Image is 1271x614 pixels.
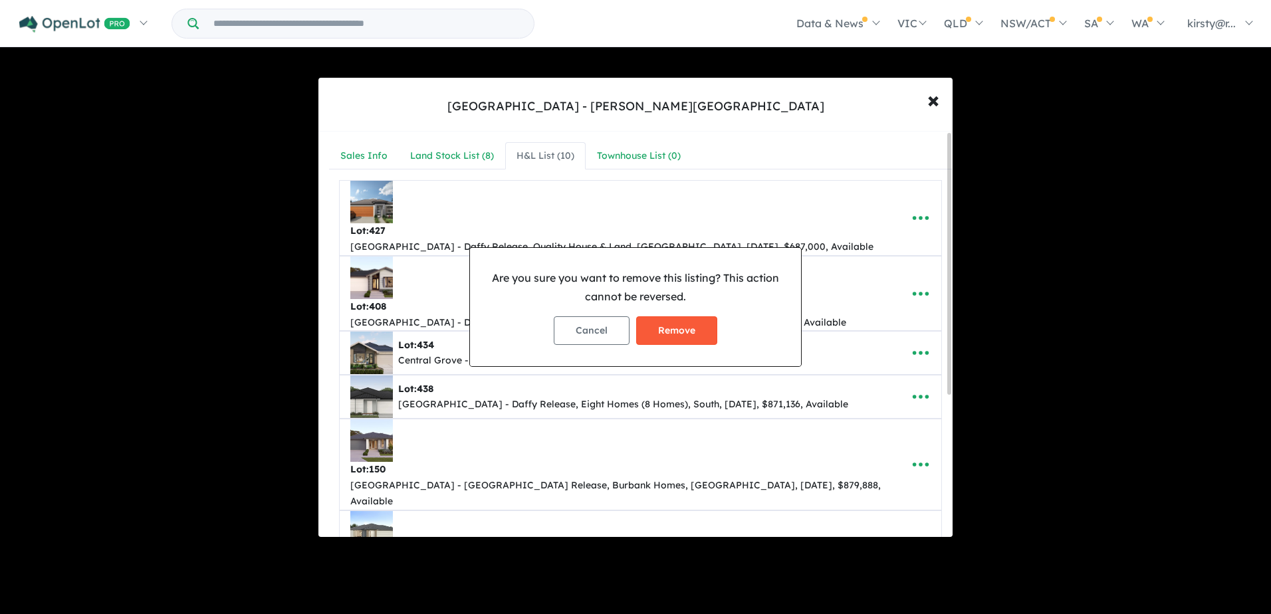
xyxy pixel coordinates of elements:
[554,316,630,345] button: Cancel
[19,16,130,33] img: Openlot PRO Logo White
[201,9,531,38] input: Try estate name, suburb, builder or developer
[636,316,717,345] button: Remove
[481,269,790,305] p: Are you sure you want to remove this listing? This action cannot be reversed.
[1187,17,1236,30] span: kirsty@r...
